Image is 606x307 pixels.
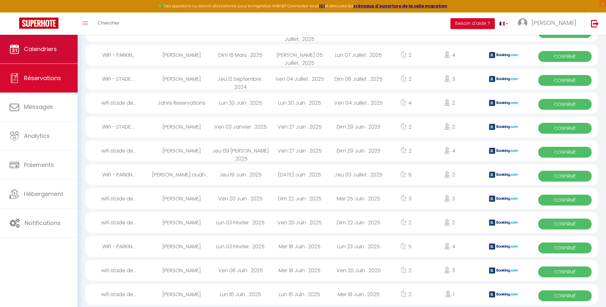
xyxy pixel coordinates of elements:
button: Besoin d'aide ? [450,18,495,29]
span: Notifications [25,219,61,227]
img: logout [591,19,599,27]
span: Chercher [97,19,119,26]
span: Calendriers [24,45,57,53]
span: Réservations [24,74,61,82]
a: créneaux d'ouverture de la salle migration [353,3,447,9]
span: Hébergement [24,190,63,198]
a: ... [PERSON_NAME] [513,12,584,35]
img: Super Booking [19,18,58,29]
span: Paiements [24,161,54,169]
button: Ouvrir le widget de chat LiveChat [5,3,24,22]
a: Chercher [93,12,124,35]
span: Analytics [24,132,50,140]
a: ICI [319,3,325,9]
img: ... [518,18,527,28]
span: [PERSON_NAME] [532,19,576,27]
span: Messages [24,103,53,111]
